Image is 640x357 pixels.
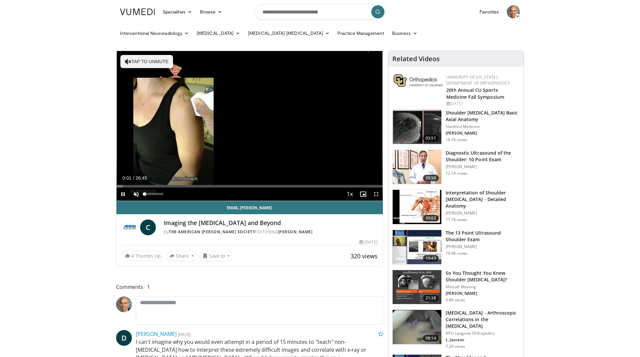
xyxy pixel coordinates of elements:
[446,171,467,176] p: 12.1K views
[135,175,147,181] span: 26:45
[423,215,439,221] span: 50:02
[131,253,134,259] span: 4
[122,251,164,261] a: 4 Thumbs Up
[120,55,173,68] button: Tap to unmute
[423,175,439,181] span: 20:59
[446,137,467,142] p: 16.1K views
[122,175,131,181] span: 0:01
[446,150,520,163] h3: Diagnostic Ultrasound of the Shoulder: 10 Point Exam
[423,255,439,262] span: 15:43
[166,251,197,261] button: Share
[446,291,520,296] p: [PERSON_NAME]
[130,188,143,201] button: Unmute
[159,5,196,18] a: Specialties
[116,185,383,188] div: Progress Bar
[446,331,520,336] p: NYU Langone Orthopedics
[116,51,383,201] video-js: Video Player
[446,110,520,123] h3: Shoulder [MEDICAL_DATA] Basic Axial Anatomy
[164,219,378,227] h4: Imaging the [MEDICAL_DATA] and Beyond
[392,310,520,349] a: 08:14 [MEDICAL_DATA] - Arthroscopic Correlations in the [MEDICAL_DATA] NYU Langone Orthopedics L....
[392,230,520,265] a: 15:43 The 13 Point Ultrasound Shoulder Exam [PERSON_NAME] 10.6K views
[136,330,177,338] a: [PERSON_NAME]
[122,219,137,235] img: The American Roentgen Ray Society
[393,310,441,344] img: mri_correlation_1.png.150x105_q85_crop-smart_upscale.jpg
[359,239,377,245] div: [DATE]
[423,295,439,301] span: 21:38
[116,188,130,201] button: Pause
[333,27,388,40] a: Practice Management
[392,150,520,185] a: 20:59 Diagnostic Ultrasound of the Shoulder: 10 Point Exam [PERSON_NAME] 12.1K views
[446,190,520,209] h3: Interpretation of Shoulder [MEDICAL_DATA] - Detailed Anatomy
[446,217,467,222] p: 11.1K views
[254,4,386,20] input: Search topics, interventions
[392,110,520,144] a: 03:51 Shoulder [MEDICAL_DATA] Basic Axial Anatomy Stanford Medicine [PERSON_NAME] 16.1K views
[423,135,439,141] span: 03:51
[446,164,520,169] p: [PERSON_NAME]
[116,283,383,291] span: Comments 1
[476,5,503,18] a: Favorites
[446,244,520,249] p: [PERSON_NAME]
[446,337,520,343] p: L. Jazrawi
[507,5,520,18] img: Avatar
[116,296,132,312] img: Avatar
[446,131,520,136] p: [PERSON_NAME]
[423,335,439,342] span: 08:14
[388,27,422,40] a: Business
[446,124,520,129] p: Stanford Medicine
[393,150,441,184] img: 2e2aae31-c28f-4877-acf1-fe75dd611276.150x105_q85_crop-smart_upscale.jpg
[446,297,465,303] p: 9.8K views
[446,270,520,283] h3: So You Thought You Knew Shoulder [MEDICAL_DATA]?
[446,344,465,349] p: 7.2K views
[446,284,520,290] p: Metcalf Meeting
[446,211,520,216] p: [PERSON_NAME]
[116,330,132,346] a: D
[393,230,441,264] img: 7b323ec8-d3a2-4ab0-9251-f78bf6f4eb32.150x105_q85_crop-smart_upscale.jpg
[200,251,233,261] button: Save to
[393,190,441,224] img: b344877d-e8e2-41e4-9927-e77118ec7d9d.150x105_q85_crop-smart_upscale.jpg
[446,87,504,100] a: 20th Annual CU Sports Medicine Fall Symposium
[164,229,378,235] div: By FEATURING
[392,190,520,224] a: 50:02 Interpretation of Shoulder [MEDICAL_DATA] - Detailed Anatomy [PERSON_NAME] 11.1K views
[446,101,518,107] div: [DATE]
[394,74,443,87] img: 355603a8-37da-49b6-856f-e00d7e9307d3.png.150x105_q85_autocrop_double_scale_upscale_version-0.2.png
[446,251,467,256] p: 10.6K views
[357,188,370,201] button: Enable picture-in-picture mode
[140,219,156,235] a: C
[343,188,357,201] button: Playback Rate
[196,5,226,18] a: Browse
[446,310,520,329] h3: [MEDICAL_DATA] - Arthroscopic Correlations in the [MEDICAL_DATA]
[278,229,313,235] a: [PERSON_NAME]
[193,27,244,40] a: [MEDICAL_DATA]
[446,74,510,86] a: University of [US_STATE] Department of Orthopaedics
[116,201,383,214] a: Email [PERSON_NAME]
[351,252,378,260] span: 320 views
[169,229,255,235] a: The American [PERSON_NAME] Society
[370,188,383,201] button: Fullscreen
[144,193,163,195] div: Volume Level
[392,55,440,63] h4: Related Videos
[393,270,441,304] img: 2e61534f-2f66-4c4f-9b14-2c5f2cca558f.150x105_q85_crop-smart_upscale.jpg
[133,175,134,181] span: /
[244,27,333,40] a: [MEDICAL_DATA] [MEDICAL_DATA]
[116,27,193,40] a: Interventional Neuroradiology
[178,331,191,337] small: [DATE]
[392,270,520,305] a: 21:38 So You Thought You Knew Shoulder [MEDICAL_DATA]? Metcalf Meeting [PERSON_NAME] 9.8K views
[393,110,441,144] img: 843da3bf-65ba-4ef1-b378-e6073ff3724a.150x105_q85_crop-smart_upscale.jpg
[446,230,520,243] h3: The 13 Point Ultrasound Shoulder Exam
[120,9,155,15] img: VuMedi Logo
